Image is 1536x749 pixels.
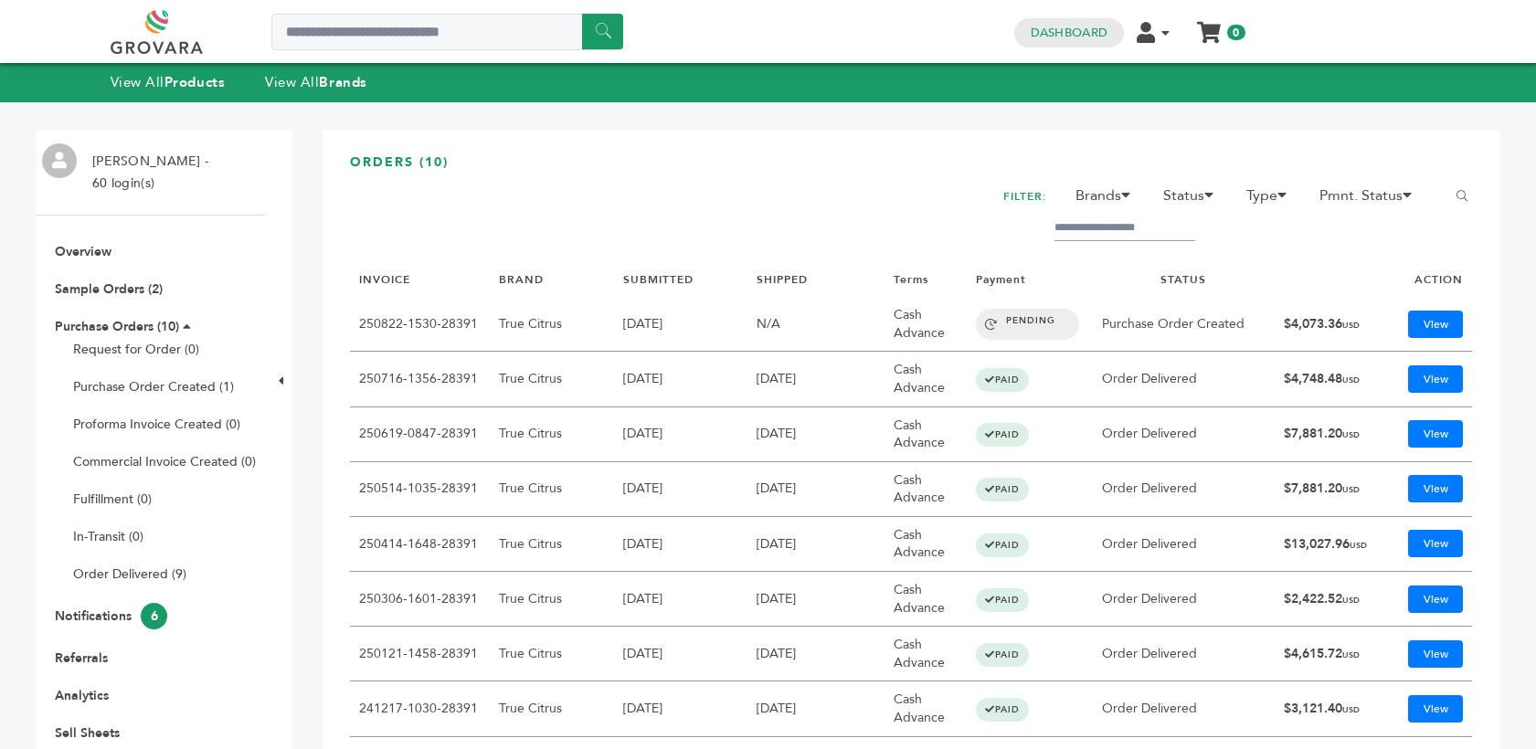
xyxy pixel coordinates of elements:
span: USD [1342,595,1360,606]
span: PAID [976,698,1029,722]
a: Overview [55,243,111,260]
td: Order Delivered [1093,462,1275,517]
td: Cash Advance [885,681,967,736]
td: [DATE] [747,517,885,572]
span: PAID [976,533,1029,557]
td: True Citrus [490,681,614,736]
span: PAID [976,478,1029,501]
td: $2,422.52 [1275,572,1390,627]
a: View AllBrands [265,73,367,91]
td: True Citrus [490,352,614,406]
a: 250306-1601-28391 [359,590,478,607]
td: [DATE] [747,681,885,736]
img: profile.png [42,143,77,178]
td: [DATE] [747,627,885,681]
td: True Citrus [490,407,614,462]
td: [DATE] [747,572,885,627]
a: Payment [976,272,1026,287]
td: [DATE] [614,407,747,462]
span: PENDING [976,309,1079,340]
a: In-Transit (0) [73,528,143,545]
a: View [1408,585,1463,613]
span: PAID [976,643,1029,667]
td: True Citrus [490,462,614,517]
td: $4,748.48 [1275,352,1390,406]
span: PAID [976,368,1029,392]
td: [DATE] [614,572,747,627]
a: 250414-1648-28391 [359,535,478,553]
td: Order Delivered [1093,681,1275,736]
td: Cash Advance [885,462,967,517]
a: INVOICE [359,272,410,287]
a: Sample Orders (2) [55,280,163,298]
span: USD [1350,540,1367,551]
td: [DATE] [614,462,747,517]
td: $13,027.96 [1275,517,1390,572]
a: Purchase Orders (10) [55,318,179,335]
a: View AllProducts [111,73,226,91]
td: Cash Advance [885,407,967,462]
td: [DATE] [614,517,747,572]
li: Status [1154,185,1234,216]
a: View [1408,530,1463,557]
li: [PERSON_NAME] - 60 login(s) [83,151,213,195]
td: True Citrus [490,572,614,627]
td: [DATE] [614,681,747,736]
td: [DATE] [614,297,747,352]
td: Cash Advance [885,297,967,352]
h2: FILTER: [1003,185,1047,209]
span: USD [1342,429,1360,440]
td: True Citrus [490,627,614,681]
a: Sell Sheets [55,724,120,742]
td: [DATE] [614,627,747,681]
a: Analytics [55,687,109,704]
td: Cash Advance [885,517,967,572]
a: BRAND [499,272,544,287]
span: PAID [976,588,1029,612]
td: [DATE] [747,462,885,517]
td: Cash Advance [885,572,967,627]
a: View [1408,311,1463,338]
input: Search a product or brand... [271,14,623,50]
a: Terms [894,272,928,287]
strong: Products [164,73,225,91]
h3: ORDERS (10) [350,153,1472,185]
a: 250716-1356-28391 [359,370,478,387]
td: True Citrus [490,517,614,572]
td: Order Delivered [1093,517,1275,572]
td: Purchase Order Created [1093,297,1275,352]
li: Type [1237,185,1307,216]
span: 6 [141,603,167,629]
a: My Cart [1198,16,1219,36]
span: PAID [976,423,1029,447]
td: Order Delivered [1093,627,1275,681]
a: Order Delivered (9) [73,565,186,583]
span: USD [1342,374,1360,385]
a: SHIPPED [757,272,808,287]
a: Request for Order (0) [73,341,199,358]
input: Filter by keywords [1054,216,1195,241]
a: Referrals [55,649,108,667]
td: $3,121.40 [1275,681,1390,736]
a: Fulfillment (0) [73,491,152,508]
a: Proforma Invoice Created (0) [73,416,240,433]
a: 250121-1458-28391 [359,645,478,662]
a: Dashboard [1031,25,1107,41]
a: 241217-1030-28391 [359,700,478,717]
td: Order Delivered [1093,572,1275,627]
a: View [1408,365,1463,393]
td: Cash Advance [885,627,967,681]
strong: Brands [319,73,366,91]
span: USD [1342,320,1360,331]
td: [DATE] [614,352,747,406]
a: Commercial Invoice Created (0) [73,453,256,470]
a: View [1408,475,1463,502]
a: SUBMITTED [623,272,694,287]
td: Order Delivered [1093,352,1275,406]
th: ACTION [1390,263,1473,297]
td: [DATE] [747,407,885,462]
li: Brands [1066,185,1150,216]
td: $7,881.20 [1275,462,1390,517]
a: View [1408,695,1463,723]
td: $4,615.72 [1275,627,1390,681]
